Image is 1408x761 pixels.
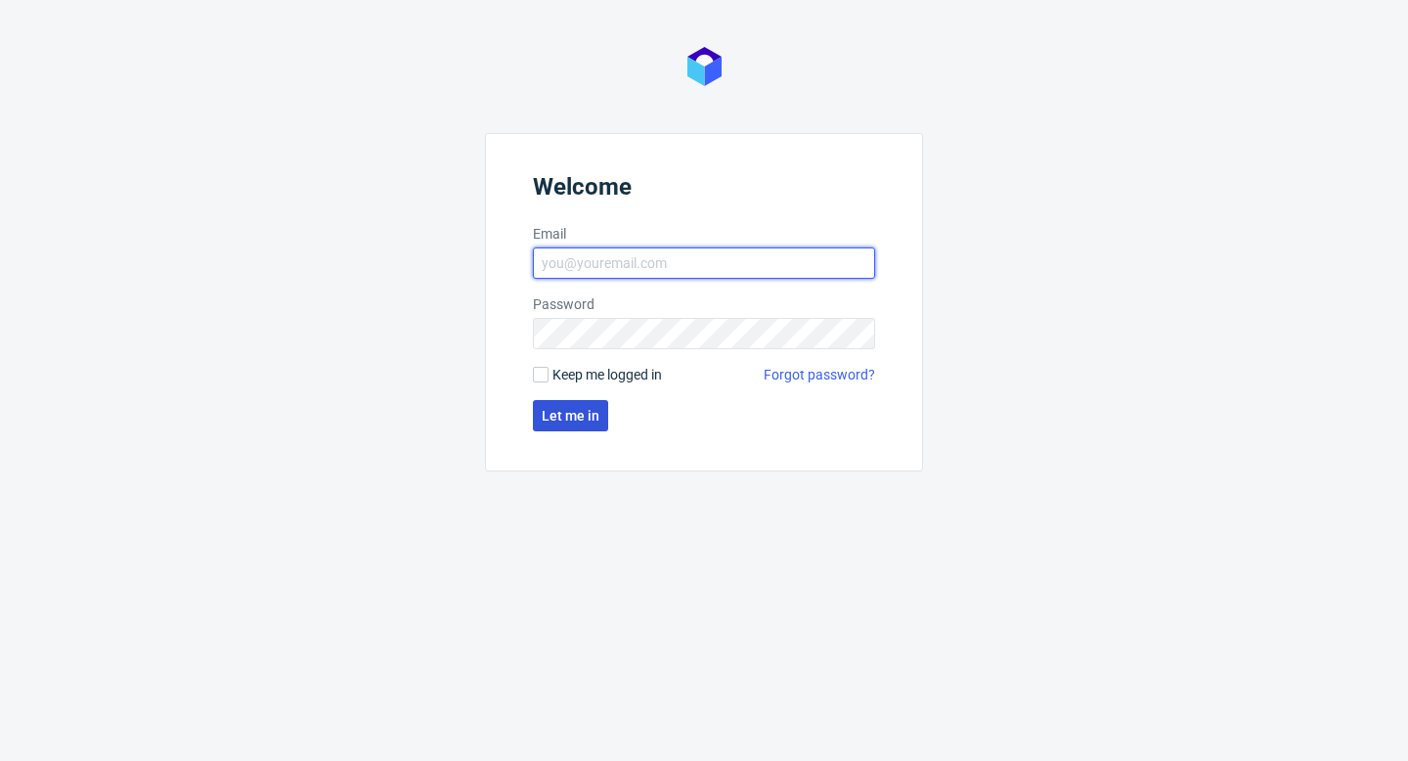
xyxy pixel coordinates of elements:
input: you@youremail.com [533,247,875,279]
button: Let me in [533,400,608,431]
header: Welcome [533,173,875,208]
label: Email [533,224,875,244]
a: Forgot password? [764,365,875,384]
label: Password [533,294,875,314]
span: Keep me logged in [552,365,662,384]
span: Let me in [542,409,599,423]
